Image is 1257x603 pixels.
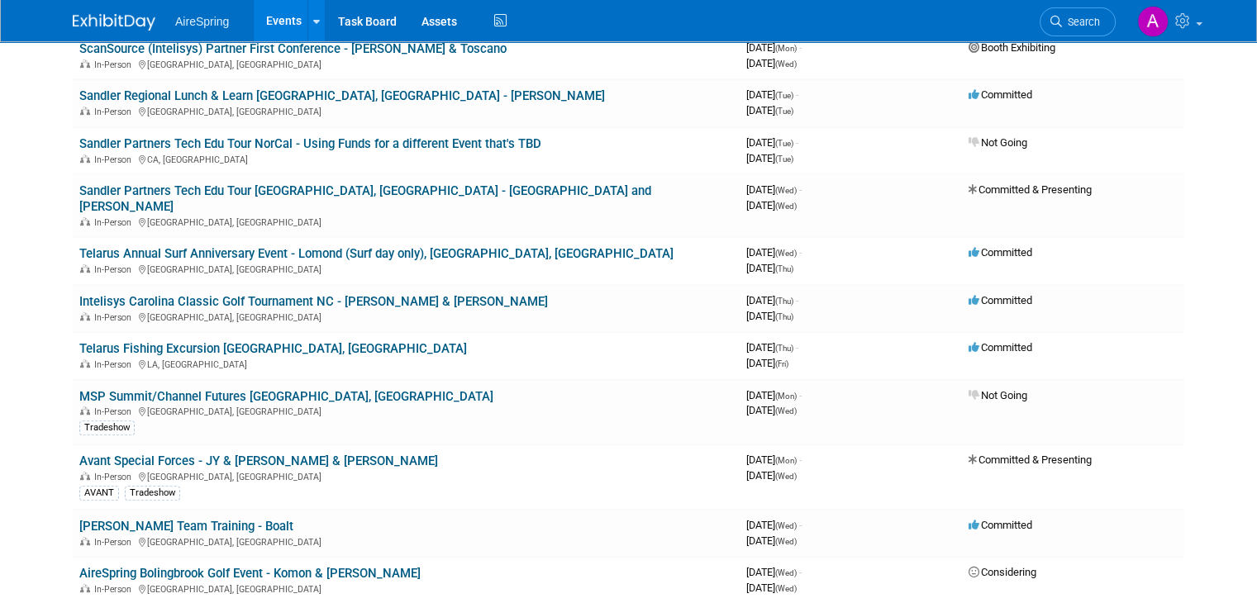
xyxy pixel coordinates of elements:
[80,264,90,273] img: In-Person Event
[775,91,793,100] span: (Tue)
[79,534,733,548] div: [GEOGRAPHIC_DATA], [GEOGRAPHIC_DATA]
[775,537,797,546] span: (Wed)
[79,404,733,417] div: [GEOGRAPHIC_DATA], [GEOGRAPHIC_DATA]
[746,341,798,354] span: [DATE]
[746,389,802,401] span: [DATE]
[746,41,802,54] span: [DATE]
[775,44,797,53] span: (Mon)
[94,59,136,70] span: In-Person
[796,294,798,306] span: -
[775,521,797,530] span: (Wed)
[80,312,90,320] img: In-Person Event
[775,297,793,306] span: (Thu)
[969,246,1032,259] span: Committed
[799,519,802,531] span: -
[746,566,802,578] span: [DATE]
[80,59,90,68] img: In-Person Event
[79,215,733,228] div: [GEOGRAPHIC_DATA], [GEOGRAPHIC_DATA]
[969,453,1092,466] span: Committed & Presenting
[775,107,793,116] span: (Tue)
[746,88,798,101] span: [DATE]
[79,41,507,56] a: ScanSource (Intelisys) Partner First Conference - [PERSON_NAME] & Toscano
[1040,7,1116,36] a: Search
[79,152,733,165] div: CA, [GEOGRAPHIC_DATA]
[775,312,793,321] span: (Thu)
[775,59,797,69] span: (Wed)
[746,104,793,116] span: [DATE]
[94,217,136,228] span: In-Person
[746,294,798,306] span: [DATE]
[746,183,802,196] span: [DATE]
[799,246,802,259] span: -
[79,389,493,404] a: MSP Summit/Channel Futures [GEOGRAPHIC_DATA], [GEOGRAPHIC_DATA]
[746,582,797,594] span: [DATE]
[969,566,1036,578] span: Considering
[775,568,797,577] span: (Wed)
[796,136,798,149] span: -
[746,534,797,547] span: [DATE]
[746,310,793,322] span: [DATE]
[79,519,293,534] a: [PERSON_NAME] Team Training - Boalt
[80,472,90,480] img: In-Person Event
[79,310,733,323] div: [GEOGRAPHIC_DATA], [GEOGRAPHIC_DATA]
[969,341,1032,354] span: Committed
[969,183,1092,196] span: Committed & Presenting
[969,136,1027,149] span: Not Going
[79,294,548,309] a: Intelisys Carolina Classic Golf Tournament NC - [PERSON_NAME] & [PERSON_NAME]
[94,264,136,275] span: In-Person
[746,519,802,531] span: [DATE]
[799,183,802,196] span: -
[125,486,180,501] div: Tradeshow
[79,57,733,70] div: [GEOGRAPHIC_DATA], [GEOGRAPHIC_DATA]
[775,186,797,195] span: (Wed)
[1062,16,1100,28] span: Search
[799,453,802,466] span: -
[79,582,733,595] div: [GEOGRAPHIC_DATA], [GEOGRAPHIC_DATA]
[94,406,136,417] span: In-Person
[969,41,1055,54] span: Booth Exhibiting
[775,249,797,258] span: (Wed)
[79,262,733,275] div: [GEOGRAPHIC_DATA], [GEOGRAPHIC_DATA]
[80,217,90,226] img: In-Person Event
[79,357,733,370] div: LA, [GEOGRAPHIC_DATA]
[969,389,1027,401] span: Not Going
[746,57,797,69] span: [DATE]
[746,262,793,274] span: [DATE]
[80,537,90,545] img: In-Person Event
[80,359,90,368] img: In-Person Event
[799,389,802,401] span: -
[79,246,674,261] a: Telarus Annual Surf Anniversary Event - Lomond (Surf day only), [GEOGRAPHIC_DATA], [GEOGRAPHIC_DATA]
[79,183,651,214] a: Sandler Partners Tech Edu Tour [GEOGRAPHIC_DATA], [GEOGRAPHIC_DATA] - [GEOGRAPHIC_DATA] and [PERS...
[79,341,467,356] a: Telarus Fishing Excursion [GEOGRAPHIC_DATA], [GEOGRAPHIC_DATA]
[94,359,136,370] span: In-Person
[79,104,733,117] div: [GEOGRAPHIC_DATA], [GEOGRAPHIC_DATA]
[79,566,421,581] a: AireSpring Bolingbrook Golf Event - Komon & [PERSON_NAME]
[775,406,797,415] span: (Wed)
[746,199,797,211] span: [DATE]
[775,154,793,164] span: (Tue)
[796,341,798,354] span: -
[799,41,802,54] span: -
[775,344,793,353] span: (Thu)
[746,357,788,369] span: [DATE]
[79,469,733,482] div: [GEOGRAPHIC_DATA], [GEOGRAPHIC_DATA]
[969,294,1032,306] span: Committed
[746,152,793,164] span: [DATE]
[79,486,119,501] div: AVANT
[746,246,802,259] span: [DATE]
[746,469,797,482] span: [DATE]
[746,453,802,466] span: [DATE]
[80,406,90,415] img: In-Person Event
[79,136,541,151] a: Sandler Partners Tech Edu Tour NorCal - Using Funds for a different Event that's TBD
[79,453,438,468] a: Avant Special Forces - JY & [PERSON_NAME] & [PERSON_NAME]
[969,519,1032,531] span: Committed
[799,566,802,578] span: -
[746,136,798,149] span: [DATE]
[775,584,797,593] span: (Wed)
[775,202,797,211] span: (Wed)
[94,154,136,165] span: In-Person
[79,88,605,103] a: Sandler Regional Lunch & Learn [GEOGRAPHIC_DATA], [GEOGRAPHIC_DATA] - [PERSON_NAME]
[175,15,229,28] span: AireSpring
[775,472,797,481] span: (Wed)
[94,537,136,548] span: In-Person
